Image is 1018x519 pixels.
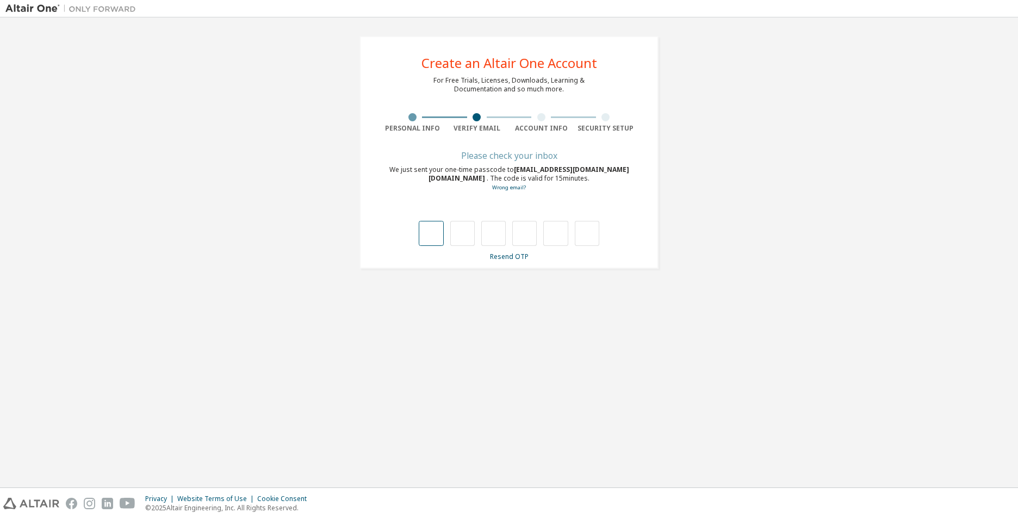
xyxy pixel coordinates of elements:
div: For Free Trials, Licenses, Downloads, Learning & Documentation and so much more. [433,76,585,94]
div: Create an Altair One Account [421,57,597,70]
div: Cookie Consent [257,495,313,503]
div: Account Info [509,124,574,133]
div: Security Setup [574,124,638,133]
img: instagram.svg [84,498,95,509]
div: Personal Info [380,124,445,133]
img: altair_logo.svg [3,498,59,509]
p: © 2025 Altair Engineering, Inc. All Rights Reserved. [145,503,313,512]
span: [EMAIL_ADDRESS][DOMAIN_NAME][DOMAIN_NAME] [429,165,629,183]
img: linkedin.svg [102,498,113,509]
a: Resend OTP [490,252,529,261]
img: facebook.svg [66,498,77,509]
a: Go back to the registration form [492,184,526,191]
div: Verify Email [445,124,510,133]
div: Please check your inbox [380,152,638,159]
div: Website Terms of Use [177,495,257,503]
img: Altair One [5,3,141,14]
img: youtube.svg [120,498,135,509]
div: We just sent your one-time passcode to . The code is valid for 15 minutes. [380,165,638,192]
div: Privacy [145,495,177,503]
